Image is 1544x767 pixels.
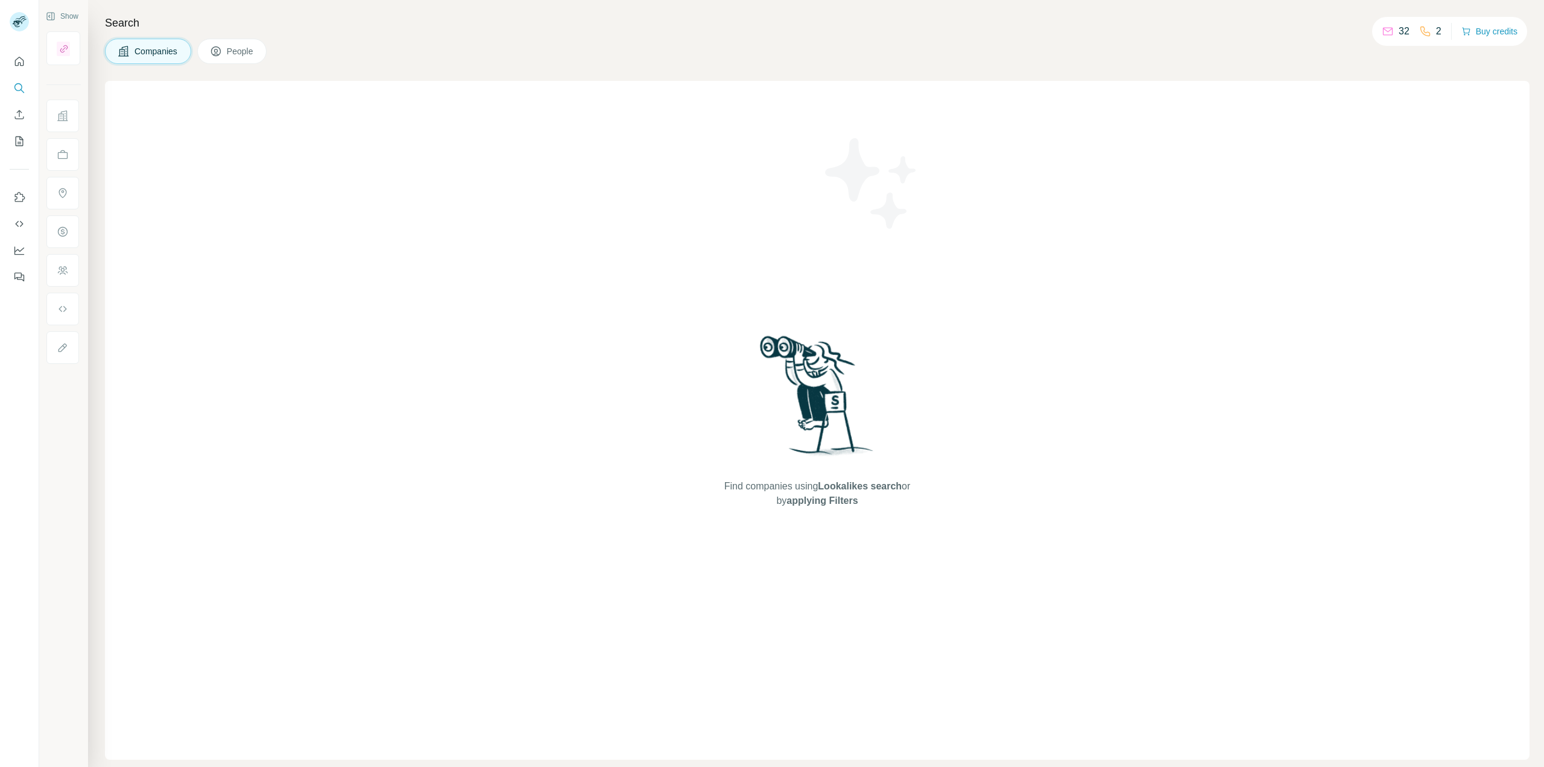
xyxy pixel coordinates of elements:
img: Surfe Illustration - Woman searching with binoculars [755,333,880,467]
button: Quick start [10,51,29,72]
button: Dashboard [10,240,29,261]
button: Show [37,7,87,25]
p: 2 [1436,24,1441,39]
p: 32 [1399,24,1410,39]
span: Lookalikes search [818,481,902,491]
button: Buy credits [1461,23,1517,40]
button: Feedback [10,266,29,288]
span: People [227,45,255,57]
span: Find companies using or by [721,479,914,508]
button: Use Surfe on LinkedIn [10,186,29,208]
span: applying Filters [786,495,858,506]
button: My lists [10,130,29,152]
button: Enrich CSV [10,104,29,126]
span: Companies [134,45,179,57]
button: Use Surfe API [10,213,29,235]
button: Search [10,77,29,99]
h4: Search [105,14,1530,31]
img: Surfe Illustration - Stars [817,129,926,238]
